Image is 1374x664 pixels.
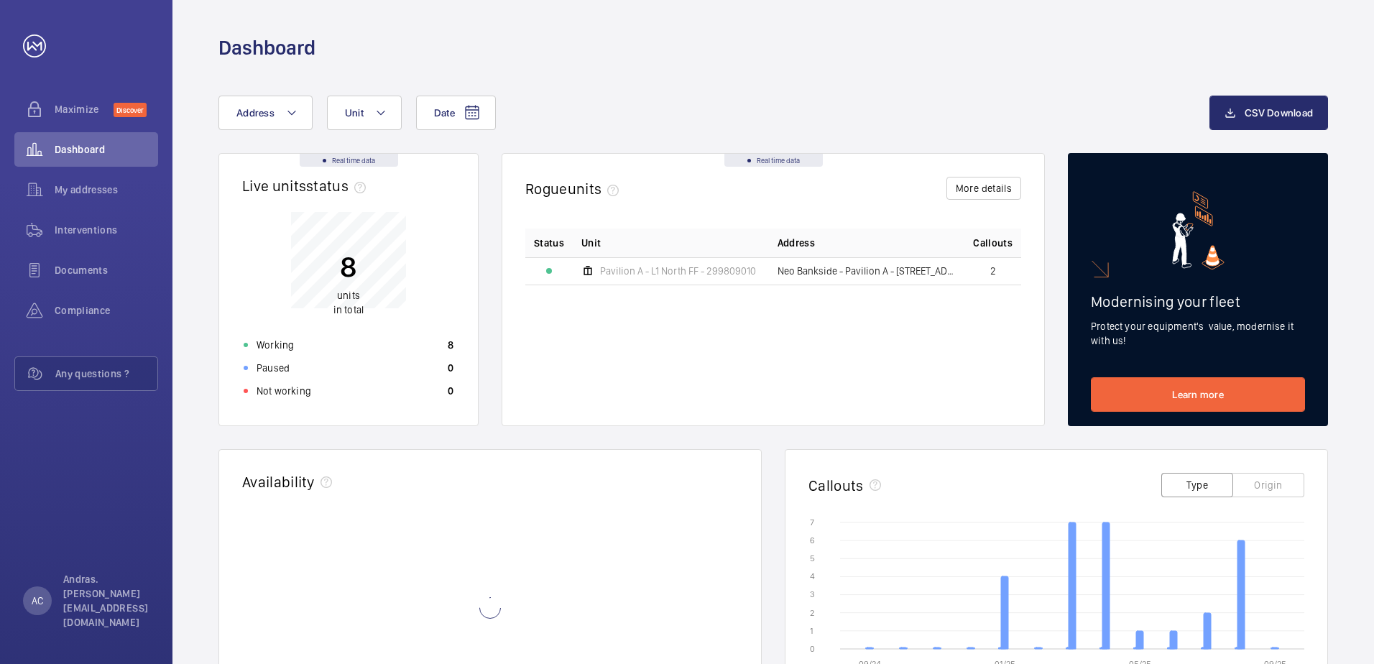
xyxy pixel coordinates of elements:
[55,263,158,277] span: Documents
[1161,473,1233,497] button: Type
[810,608,814,618] text: 2
[55,142,158,157] span: Dashboard
[55,183,158,197] span: My addresses
[1172,191,1225,269] img: marketing-card.svg
[55,102,114,116] span: Maximize
[242,177,372,195] h2: Live units
[333,288,364,317] p: in total
[218,96,313,130] button: Address
[448,384,453,398] p: 0
[946,177,1021,200] button: More details
[114,103,147,117] span: Discover
[600,266,756,276] span: Pavilion A - L1 North FF - 299809010
[778,266,956,276] span: Neo Bankside - Pavilion A - [STREET_ADDRESS]
[1091,319,1305,348] p: Protect your equipment's value, modernise it with us!
[1232,473,1304,497] button: Origin
[337,290,360,301] span: units
[55,303,158,318] span: Compliance
[1245,107,1313,119] span: CSV Download
[55,366,157,381] span: Any questions ?
[973,236,1013,250] span: Callouts
[808,476,864,494] h2: Callouts
[257,338,294,352] p: Working
[810,553,815,563] text: 5
[257,384,311,398] p: Not working
[1091,292,1305,310] h2: Modernising your fleet
[568,180,625,198] span: units
[416,96,496,130] button: Date
[1091,377,1305,412] a: Learn more
[218,34,315,61] h1: Dashboard
[257,361,290,375] p: Paused
[810,626,813,636] text: 1
[448,361,453,375] p: 0
[1209,96,1328,130] button: CSV Download
[327,96,402,130] button: Unit
[534,236,564,250] p: Status
[525,180,624,198] h2: Rogue
[242,473,315,491] h2: Availability
[63,572,149,630] p: Andras. [PERSON_NAME][EMAIL_ADDRESS][DOMAIN_NAME]
[300,154,398,167] div: Real time data
[306,177,372,195] span: status
[55,223,158,237] span: Interventions
[345,107,364,119] span: Unit
[32,594,43,608] p: AC
[810,535,815,545] text: 6
[810,589,815,599] text: 3
[810,571,815,581] text: 4
[236,107,275,119] span: Address
[724,154,823,167] div: Real time data
[333,249,364,285] p: 8
[778,236,815,250] span: Address
[810,644,815,654] text: 0
[810,517,814,527] text: 7
[581,236,601,250] span: Unit
[448,338,453,352] p: 8
[990,266,996,276] span: 2
[434,107,455,119] span: Date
